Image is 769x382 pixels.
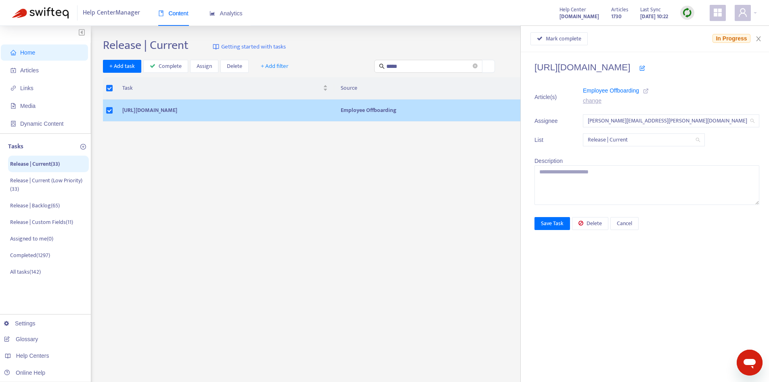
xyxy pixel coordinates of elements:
span: Articles [611,5,628,14]
span: Getting started with tasks [221,42,286,52]
button: Cancel [610,217,639,230]
span: appstore [713,8,723,17]
span: user [738,8,748,17]
button: Close [753,35,764,43]
span: In Progress [712,34,750,43]
span: Save Task [541,219,564,228]
span: search [379,63,385,69]
span: plus-circle [80,144,86,150]
button: + Add filter [255,60,295,73]
a: [DOMAIN_NAME] [559,12,599,21]
span: search [696,137,700,142]
p: Release | Current (Low Priority) ( 33 ) [10,176,87,193]
span: link [10,85,16,91]
button: Complete [143,60,188,73]
img: Swifteq [12,7,69,19]
p: All tasks ( 142 ) [10,268,41,276]
span: home [10,50,16,55]
span: account-book [10,68,16,73]
span: Dynamic Content [20,120,63,127]
button: + Add task [103,60,141,73]
a: Online Help [4,369,45,376]
span: List [534,135,563,144]
p: Release | Backlog ( 65 ) [10,201,60,210]
th: Source [334,77,555,99]
span: Mark complete [546,34,581,43]
span: close [755,36,762,42]
span: file-image [10,103,16,109]
span: Article(s) [534,93,563,101]
span: Assignee [534,116,563,125]
span: robyn.cowe@fyi.app [588,115,754,127]
button: Delete [572,217,608,230]
p: Assigned to me ( 0 ) [10,234,53,243]
h4: [URL][DOMAIN_NAME] [534,62,759,73]
span: Task [122,84,321,93]
span: close-circle [473,62,478,70]
td: [URL][DOMAIN_NAME] [116,99,334,122]
span: Assign [197,62,212,71]
button: Save Task [534,217,570,230]
span: Last Sync [640,5,661,14]
span: Release | Current [588,134,700,146]
th: Task [116,77,334,99]
p: Tasks [8,142,23,152]
span: close-circle [473,63,478,68]
a: Getting started with tasks [213,38,286,56]
span: Cancel [617,219,632,228]
span: Delete [227,62,242,71]
span: Description [534,158,563,164]
span: search [750,118,755,123]
span: Articles [20,67,39,74]
span: Links [20,85,34,91]
span: Employee Offboarding [583,87,639,94]
span: + Add filter [261,61,289,71]
button: Mark complete [530,32,588,45]
a: Settings [4,320,36,327]
span: Help Center Manager [83,5,140,21]
p: Completed ( 1297 ) [10,251,50,260]
img: image-link [213,44,219,50]
button: Assign [190,60,218,73]
img: sync.dc5367851b00ba804db3.png [682,8,692,18]
span: container [10,121,16,127]
span: Source [341,84,542,93]
a: Glossary [4,336,38,342]
h2: Release | Current [103,38,189,53]
strong: 1730 [611,12,622,21]
span: book [158,11,164,16]
span: Complete [159,62,182,71]
td: Employee Offboarding [334,99,555,122]
a: change [583,97,601,104]
span: + Add task [109,62,135,71]
span: Media [20,103,36,109]
button: Delete [220,60,249,73]
span: Help Centers [16,352,49,359]
span: area-chart [210,11,215,16]
strong: [DATE] 10:22 [640,12,668,21]
span: Analytics [210,10,243,17]
p: Release | Current ( 33 ) [10,160,60,168]
p: Release | Custom Fields ( 11 ) [10,218,73,226]
span: Delete [587,219,602,228]
iframe: Button to launch messaging window [737,350,763,376]
span: Content [158,10,189,17]
span: Help Center [559,5,586,14]
span: Home [20,49,35,56]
